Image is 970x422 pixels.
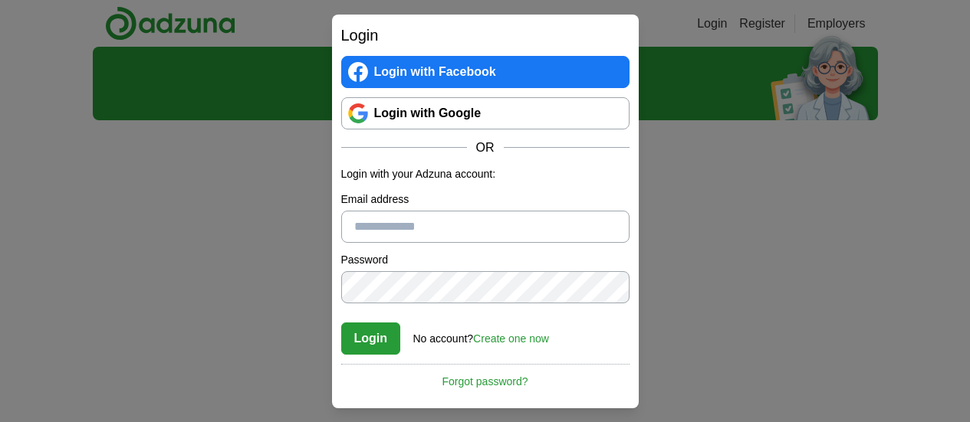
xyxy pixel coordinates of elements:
span: OR [467,139,504,157]
a: Create one now [473,332,549,345]
a: Forgot password? [341,364,630,390]
label: Password [341,252,630,268]
p: Login with your Adzuna account: [341,166,630,182]
button: Login [341,322,401,355]
a: Login with Facebook [341,56,630,88]
div: No account? [413,322,549,347]
h2: Login [341,24,630,47]
label: Email address [341,191,630,208]
a: Login with Google [341,97,630,129]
